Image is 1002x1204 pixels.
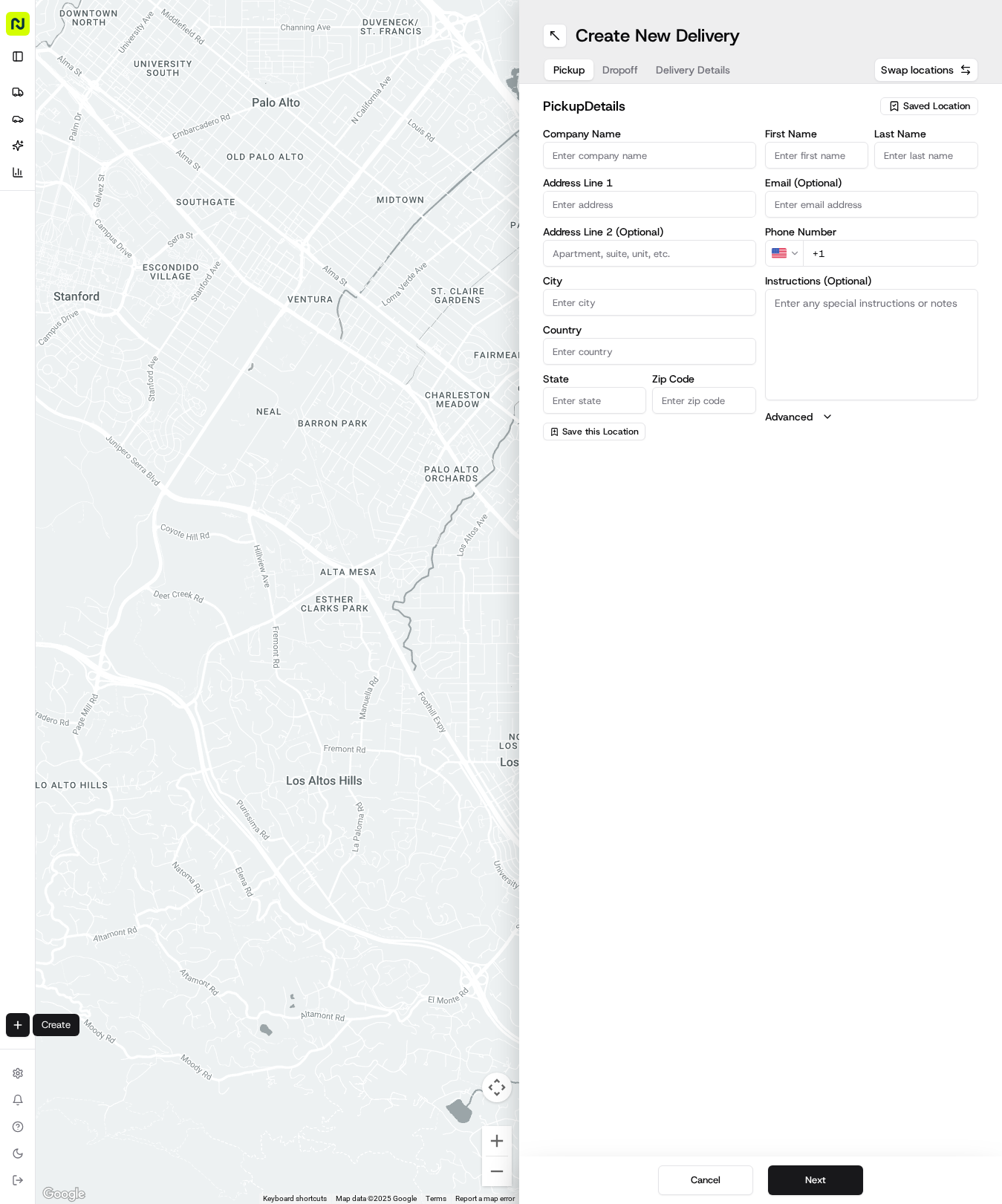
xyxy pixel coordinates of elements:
[803,240,978,267] input: Enter phone number
[652,387,756,414] input: Enter zip code
[765,409,978,424] button: Advanced
[67,142,244,157] div: Start new chat
[213,230,244,242] span: [DATE]
[656,62,730,77] span: Delivery Details
[543,96,872,117] h2: pickup Details
[765,409,813,424] label: Advanced
[543,387,647,414] input: Enter state
[15,15,45,45] img: Nash
[253,146,270,164] button: Start new chat
[39,96,245,111] input: Clear
[46,230,202,242] span: [PERSON_NAME] (Assistant Store Manager)
[874,58,978,82] button: Swap locations
[9,286,120,313] a: 📗Knowledge Base
[33,1014,79,1036] div: Create
[482,1126,512,1156] button: Zoom in
[543,128,756,139] label: Company Name
[15,142,42,169] img: 1736555255976-a54dd68f-1ca7-489b-9aae-adbdc363a1c4
[543,338,756,365] input: Enter country
[31,142,58,169] img: 9188753566659_6852d8bf1fb38e338040_72.png
[543,374,647,384] label: State
[120,286,244,313] a: 💻API Documentation
[903,100,970,113] span: Saved Location
[602,62,638,77] span: Dropoff
[67,157,204,169] div: We're available if you need us!
[15,293,27,305] div: 📗
[543,227,756,237] label: Address Line 2 (Optional)
[482,1073,512,1102] button: Map camera controls
[230,190,270,208] button: See all
[105,328,180,339] a: Powered byPylon
[543,191,756,218] input: Enter address
[30,292,114,307] span: Knowledge Base
[15,59,270,83] p: Welcome 👋
[652,374,756,384] label: Zip Code
[874,128,978,139] label: Last Name
[426,1194,446,1203] a: Terms (opens in new tab)
[15,193,100,205] div: Past conversations
[765,142,869,169] input: Enter first name
[562,426,639,437] span: Save this Location
[880,96,978,117] button: Saved Location
[768,1165,863,1195] button: Next
[881,62,954,77] span: Swap locations
[765,178,978,188] label: Email (Optional)
[543,178,756,188] label: Address Line 1
[482,1156,512,1186] button: Zoom out
[874,142,978,169] input: Enter last name
[576,24,740,48] h1: Create New Delivery
[39,1185,88,1204] img: Google
[765,276,978,286] label: Instructions (Optional)
[543,289,756,316] input: Enter city
[148,328,180,339] span: Pylon
[140,292,238,307] span: API Documentation
[15,216,39,240] img: Hayden (Assistant Store Manager)
[553,62,585,77] span: Pickup
[765,227,978,237] label: Phone Number
[765,191,978,218] input: Enter email address
[765,128,869,139] label: First Name
[543,423,645,440] button: Save this Location
[336,1194,417,1203] span: Map data ©2025 Google
[543,142,756,169] input: Enter company name
[205,230,210,242] span: •
[126,293,137,305] div: 💻
[263,1194,327,1204] button: Keyboard shortcuts
[39,1185,88,1204] a: Open this area in Google Maps (opens a new window)
[455,1194,515,1203] a: Report a map error
[658,1165,753,1195] button: Cancel
[543,276,756,286] label: City
[543,325,756,335] label: Country
[543,240,756,267] input: Apartment, suite, unit, etc.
